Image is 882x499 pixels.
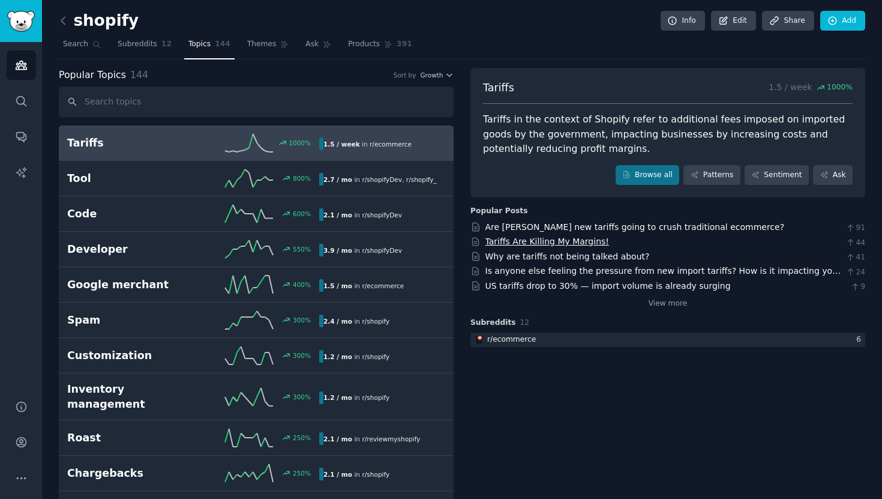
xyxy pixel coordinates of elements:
[59,68,126,83] span: Popular Topics
[683,165,740,186] a: Patterns
[293,434,311,442] div: 250 %
[485,281,731,291] a: US tariffs drop to 30% — import volume is already surging
[845,223,865,234] span: 91
[319,468,394,480] div: in
[362,394,389,401] span: r/ shopify
[184,35,235,59] a: Topics144
[63,39,88,50] span: Search
[362,247,401,254] span: r/ shopifyDev
[520,318,530,327] span: 12
[293,210,311,218] div: 600 %
[370,141,412,148] span: r/ ecommerce
[118,39,157,50] span: Subreddits
[319,392,394,404] div: in
[827,82,853,93] span: 1000 %
[7,11,35,32] img: GummySearch logo
[420,71,443,79] span: Growth
[745,165,809,186] a: Sentiment
[59,303,454,338] a: Spam300%2.4 / moin r/shopify
[323,471,352,478] b: 2.1 / mo
[483,80,514,95] span: Tariffs
[362,176,401,183] span: r/ shopifyDev
[67,171,193,186] h2: Tool
[323,394,352,401] b: 1.2 / mo
[397,39,412,50] span: 391
[59,11,139,31] h2: shopify
[616,165,680,186] a: Browse all
[59,126,454,161] a: Tariffs1000%1.5 / weekin r/ecommerce
[711,11,756,31] a: Edit
[319,173,437,186] div: in
[845,252,865,263] span: 41
[67,431,193,446] h2: Roast
[319,279,408,292] div: in
[845,267,865,278] span: 24
[293,469,311,477] div: 250 %
[420,71,454,79] button: Growth
[67,313,193,328] h2: Spam
[323,211,352,219] b: 2.1 / mo
[402,176,404,183] span: ,
[319,244,406,256] div: in
[59,338,454,373] a: Customization300%1.2 / moin r/shopify
[661,11,705,31] a: Info
[293,280,311,289] div: 400 %
[247,39,277,50] span: Themes
[323,435,352,443] b: 2.1 / mo
[67,348,193,363] h2: Customization
[406,176,455,183] span: r/ shopify_geeks
[485,252,650,261] a: Why are tariffs not being talked about?
[188,39,211,50] span: Topics
[130,69,148,80] span: 144
[113,35,176,59] a: Subreddits12
[59,267,454,303] a: Google merchant400%1.5 / moin r/ecommerce
[856,334,865,345] div: 6
[323,176,352,183] b: 2.7 / mo
[59,35,105,59] a: Search
[348,39,380,50] span: Products
[67,207,193,222] h2: Code
[59,161,454,196] a: Tool800%2.7 / moin r/shopifyDev,r/shopify_geeks
[289,139,311,147] div: 1000 %
[59,232,454,267] a: Developer550%3.9 / moin r/shopifyDev
[323,282,352,289] b: 1.5 / mo
[344,35,416,59] a: Products391
[59,420,454,456] a: Roast250%2.1 / moin r/reviewmyshopify
[215,39,230,50] span: 144
[813,165,853,186] a: Ask
[470,333,865,348] a: ecommercer/ecommerce6
[319,432,424,445] div: in
[362,471,389,478] span: r/ shopify
[293,316,311,324] div: 300 %
[470,206,528,217] div: Popular Posts
[161,39,172,50] span: 12
[67,242,193,257] h2: Developer
[319,315,394,327] div: in
[362,318,389,325] span: r/ shopify
[485,266,841,288] a: Is anyone else feeling the pressure from new import tariffs? How is it impacting your business or...
[470,318,516,328] span: Subreddits
[67,136,193,151] h2: Tariffs
[301,35,335,59] a: Ask
[323,318,352,325] b: 2.4 / mo
[305,39,319,50] span: Ask
[485,237,609,246] a: Tariffs Are Killing My Margins!
[319,138,416,150] div: in
[67,277,193,292] h2: Google merchant
[293,245,311,253] div: 550 %
[59,86,454,117] input: Search topics
[362,282,404,289] span: r/ ecommerce
[243,35,293,59] a: Themes
[475,336,483,344] img: ecommerce
[487,334,536,345] div: r/ ecommerce
[323,141,360,148] b: 1.5 / week
[59,196,454,232] a: Code600%2.1 / moin r/shopifyDev
[649,298,688,309] a: View more
[59,373,454,420] a: Inventory management300%1.2 / moin r/shopify
[762,11,814,31] a: Share
[323,247,352,254] b: 3.9 / mo
[323,353,352,360] b: 1.2 / mo
[394,71,416,79] div: Sort by
[293,351,311,360] div: 300 %
[293,174,311,183] div: 800 %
